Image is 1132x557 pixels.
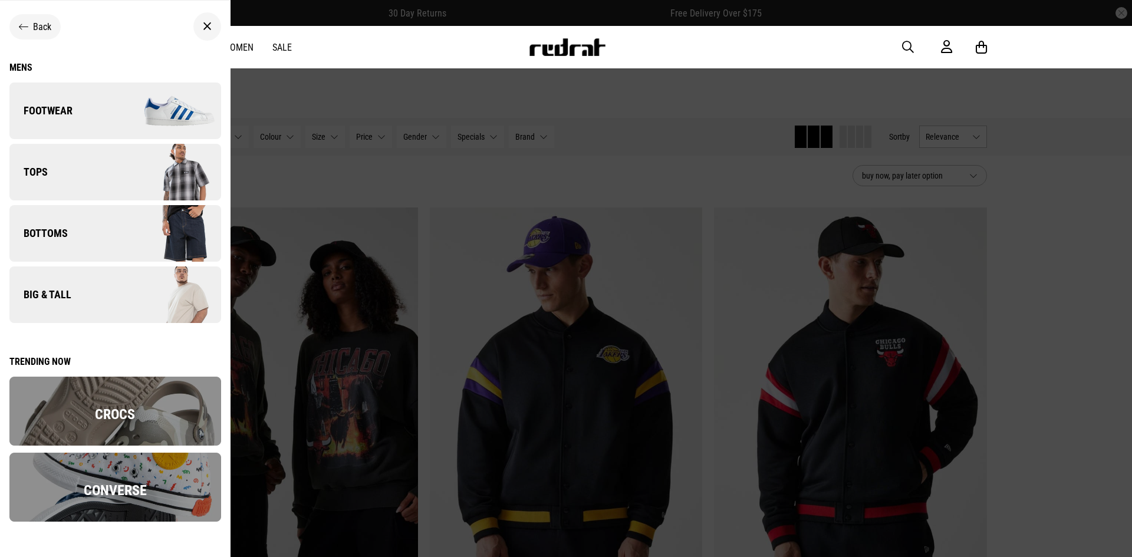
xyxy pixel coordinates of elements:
a: Women [223,42,254,53]
a: Mens [9,62,221,73]
div: Trending now [9,356,221,367]
a: Big & Tall Company [9,266,221,323]
img: Company [115,265,221,324]
a: Sale [272,42,292,53]
span: Converse [84,482,147,499]
img: Company [115,81,221,140]
img: converse2x.png [9,453,221,522]
a: Footwear Company [9,83,221,139]
span: Crocs [95,406,135,423]
img: overlay.png [9,377,221,446]
a: Crocs [9,437,221,448]
a: Tops Company [9,144,221,200]
span: Big & Tall [9,288,71,302]
img: Redrat logo [528,38,606,56]
img: Company [115,143,221,202]
span: Back [33,21,51,32]
img: Company [115,204,221,263]
a: Converse [9,513,221,524]
span: Footwear [9,104,73,118]
span: Tops [9,165,48,179]
button: Open LiveChat chat widget [9,5,45,40]
a: Bottoms Company [9,205,221,262]
span: Bottoms [9,226,68,240]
